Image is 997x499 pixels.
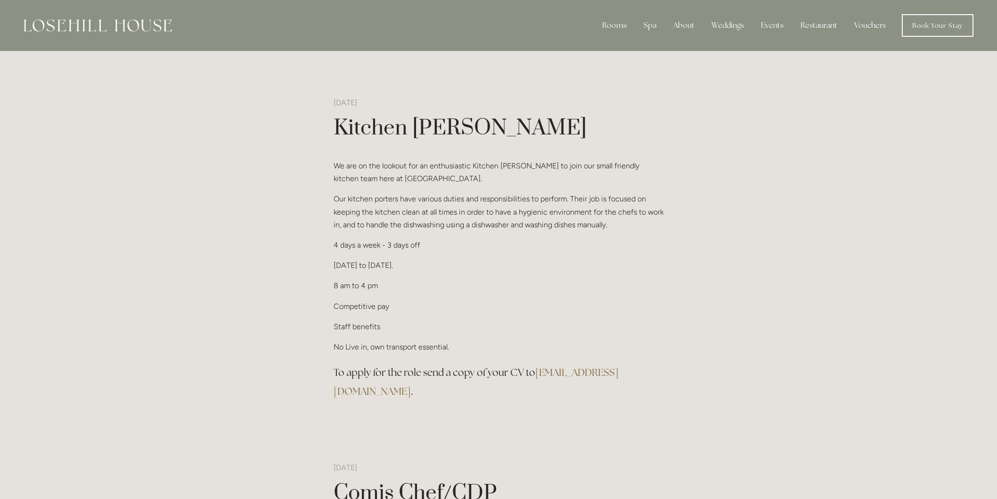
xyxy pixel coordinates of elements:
[334,239,663,251] p: 4 days a week - 3 days off
[334,463,357,472] a: [DATE]
[334,279,663,292] p: 8 am to 4 pm
[753,16,791,35] div: Events
[334,363,663,401] h3: To apply for the role send a copy of your CV to .
[595,16,634,35] div: Rooms
[24,19,172,32] img: Losehill House
[334,98,357,107] a: [DATE]
[847,16,893,35] a: Vouchers
[334,300,663,313] p: Competitive pay
[334,320,663,333] p: Staff benefits
[902,14,973,37] a: Book Your Stay
[334,341,663,353] p: No Live in, own transport essential.
[636,16,664,35] div: Spa
[334,115,587,141] a: Kitchen [PERSON_NAME]
[334,259,663,272] p: [DATE] to [DATE].
[793,16,845,35] div: Restaurant
[334,192,663,231] p: Our kitchen porters have various duties and responsibilities to perform. Their job is focused on ...
[704,16,752,35] div: Weddings
[334,159,663,185] p: We are on the lookout for an enthusiastic Kitchen [PERSON_NAME] to join our small friendly kitche...
[666,16,702,35] div: About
